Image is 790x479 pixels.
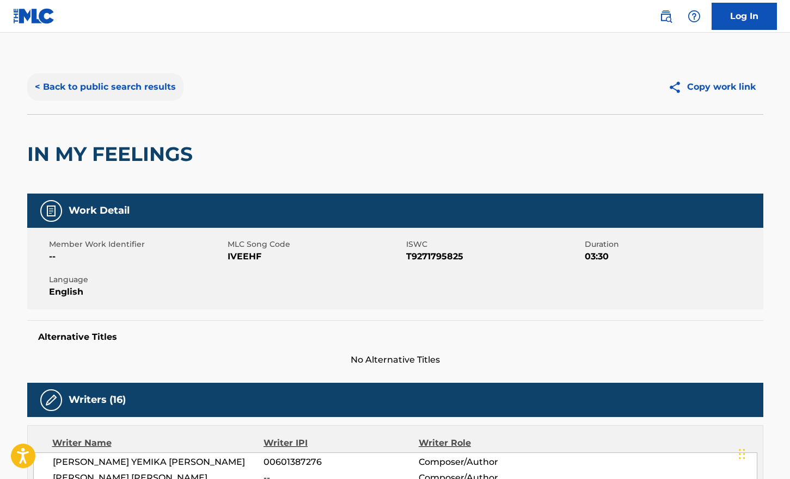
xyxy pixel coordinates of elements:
[38,332,752,343] h5: Alternative Titles
[264,437,419,450] div: Writer IPI
[683,5,705,27] div: Help
[27,353,763,366] span: No Alternative Titles
[668,80,687,94] img: Copy work link
[655,5,677,27] a: Public Search
[69,204,130,217] h5: Work Detail
[13,8,55,24] img: MLC Logo
[49,274,225,285] span: Language
[49,250,225,263] span: --
[419,437,560,450] div: Writer Role
[49,239,225,250] span: Member Work Identifier
[659,10,672,23] img: search
[52,437,264,450] div: Writer Name
[228,250,403,263] span: IVEEHF
[45,394,58,407] img: Writers
[228,239,403,250] span: MLC Song Code
[27,142,198,166] h2: IN MY FEELINGS
[53,456,264,469] span: [PERSON_NAME] YEMIKA [PERSON_NAME]
[712,3,777,30] a: Log In
[45,204,58,217] img: Work Detail
[419,456,560,469] span: Composer/Author
[27,73,183,101] button: < Back to public search results
[406,239,582,250] span: ISWC
[585,239,761,250] span: Duration
[49,285,225,298] span: English
[406,250,582,263] span: T9271795825
[739,438,745,470] div: Drag
[264,456,418,469] span: 00601387276
[69,394,126,406] h5: Writers (16)
[688,10,701,23] img: help
[660,73,763,101] button: Copy work link
[585,250,761,263] span: 03:30
[736,427,790,479] iframe: Chat Widget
